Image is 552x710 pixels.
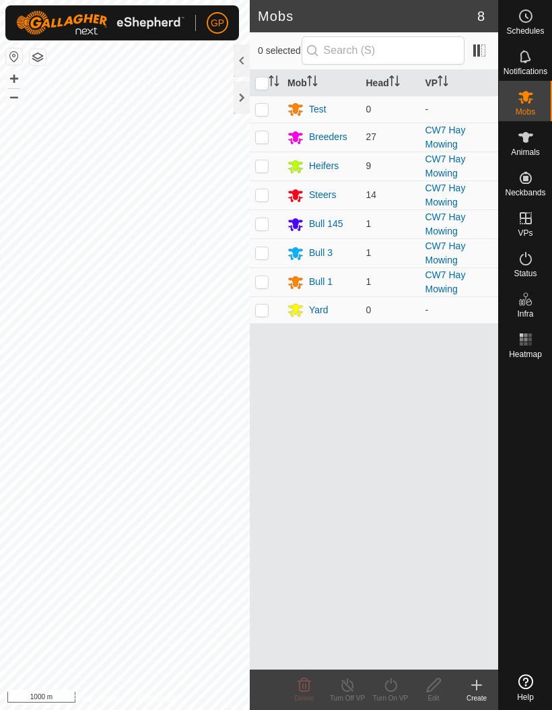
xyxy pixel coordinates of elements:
[6,49,22,65] button: Reset Map
[309,102,326,117] div: Test
[438,77,448,88] p-sorticon: Activate to sort
[6,71,22,87] button: +
[211,16,224,30] span: GP
[309,246,333,260] div: Bull 3
[326,693,369,703] div: Turn Off VP
[309,217,343,231] div: Bull 145
[425,154,466,179] a: CW7 Hay Mowing
[425,212,466,236] a: CW7 Hay Mowing
[309,303,329,317] div: Yard
[302,36,464,65] input: Search (S)
[509,350,542,358] span: Heatmap
[71,692,122,705] a: Privacy Policy
[477,6,485,26] span: 8
[366,189,377,200] span: 14
[307,77,318,88] p-sorticon: Activate to sort
[258,44,302,58] span: 0 selected
[361,70,420,96] th: Head
[506,27,544,35] span: Schedules
[309,159,339,173] div: Heifers
[366,131,377,142] span: 27
[425,125,466,150] a: CW7 Hay Mowing
[366,304,372,315] span: 0
[412,693,455,703] div: Edit
[258,8,477,24] h2: Mobs
[511,148,540,156] span: Animals
[420,296,499,323] td: -
[366,160,372,171] span: 9
[504,67,547,75] span: Notifications
[30,49,46,65] button: Map Layers
[517,693,534,701] span: Help
[138,692,178,705] a: Contact Us
[420,96,499,123] td: -
[309,188,336,202] div: Steers
[282,70,361,96] th: Mob
[295,695,314,702] span: Delete
[6,88,22,104] button: –
[366,218,372,229] span: 1
[16,11,184,35] img: Gallagher Logo
[455,693,498,703] div: Create
[366,104,372,115] span: 0
[505,189,545,197] span: Neckbands
[425,269,466,294] a: CW7 Hay Mowing
[420,70,499,96] th: VP
[514,269,537,278] span: Status
[425,183,466,207] a: CW7 Hay Mowing
[516,108,535,116] span: Mobs
[366,276,372,287] span: 1
[518,229,532,237] span: VPs
[309,275,333,289] div: Bull 1
[499,669,552,707] a: Help
[389,77,400,88] p-sorticon: Activate to sort
[366,247,372,258] span: 1
[269,77,279,88] p-sorticon: Activate to sort
[369,693,412,703] div: Turn On VP
[425,240,466,265] a: CW7 Hay Mowing
[517,310,533,318] span: Infra
[309,130,347,144] div: Breeders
